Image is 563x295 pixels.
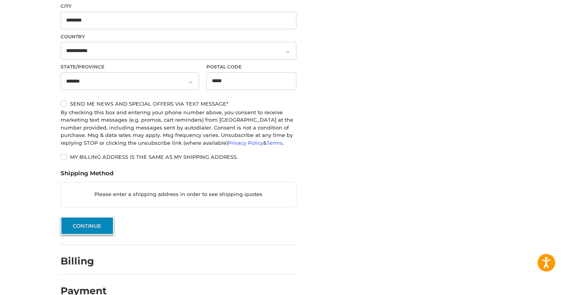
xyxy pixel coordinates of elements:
[61,169,113,182] legend: Shipping Method
[61,187,296,202] p: Please enter a shipping address in order to see shipping quotes
[61,101,296,107] label: Send me news and special offers via text message*
[206,63,296,70] label: Postal Code
[61,255,106,267] h2: Billing
[61,3,296,10] label: City
[61,63,199,70] label: State/Province
[61,109,296,147] div: By checking this box and entering your phone number above, you consent to receive marketing text ...
[267,140,283,146] a: Terms
[61,217,114,235] button: Continue
[61,33,296,40] label: Country
[228,140,263,146] a: Privacy Policy
[61,154,296,160] label: My billing address is the same as my shipping address.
